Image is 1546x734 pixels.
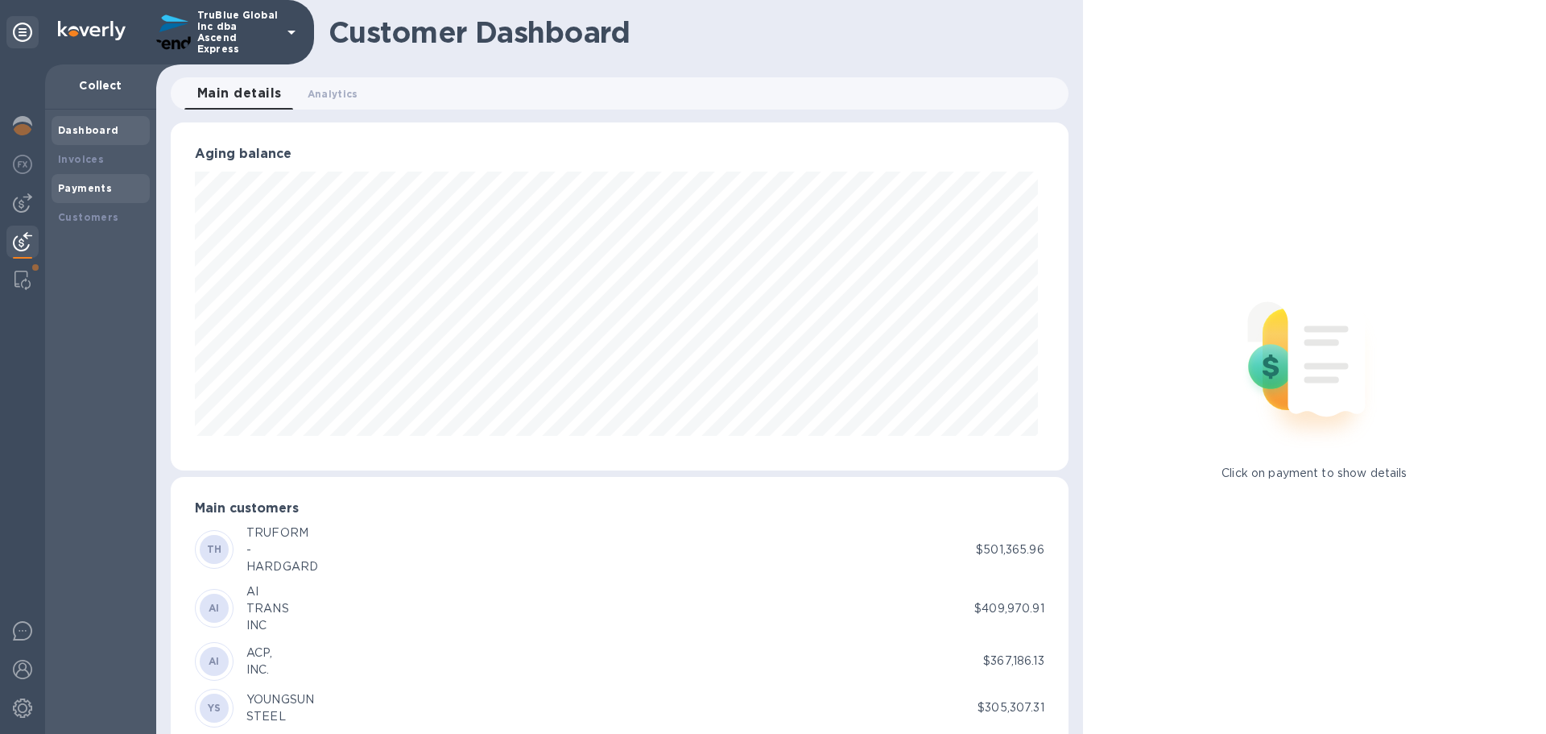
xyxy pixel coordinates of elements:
b: Customers [58,211,119,223]
div: STEEL [246,708,314,725]
b: Payments [58,182,112,194]
div: ACP, [246,645,273,661]
span: Main details [197,82,282,105]
b: Dashboard [58,124,119,136]
h3: Main customers [195,501,1044,516]
div: Unpin categories [6,16,39,48]
p: Click on payment to show details [1222,465,1407,482]
div: AI [246,583,289,600]
div: INC. [246,661,273,678]
img: Logo [58,21,126,40]
h3: Aging balance [195,147,1044,162]
p: $367,186.13 [983,653,1044,670]
p: $305,307.31 [978,699,1044,716]
h1: Customer Dashboard [329,15,1057,49]
div: YOUNGSUN [246,691,314,708]
b: Invoices [58,153,104,165]
img: Foreign exchange [13,155,32,174]
b: AI [209,655,220,667]
p: Collect [58,77,143,93]
div: HARDGARD [246,558,318,575]
p: $409,970.91 [974,600,1044,617]
div: TRANS [246,600,289,617]
b: YS [208,702,221,714]
b: TH [207,543,222,555]
div: INC [246,617,289,634]
span: Analytics [308,85,358,102]
b: AI [209,602,220,614]
p: TruBlue Global Inc dba Ascend Express [197,10,278,55]
p: $501,365.96 [976,541,1044,558]
div: TRUFORM [246,525,318,541]
div: - [246,541,318,558]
